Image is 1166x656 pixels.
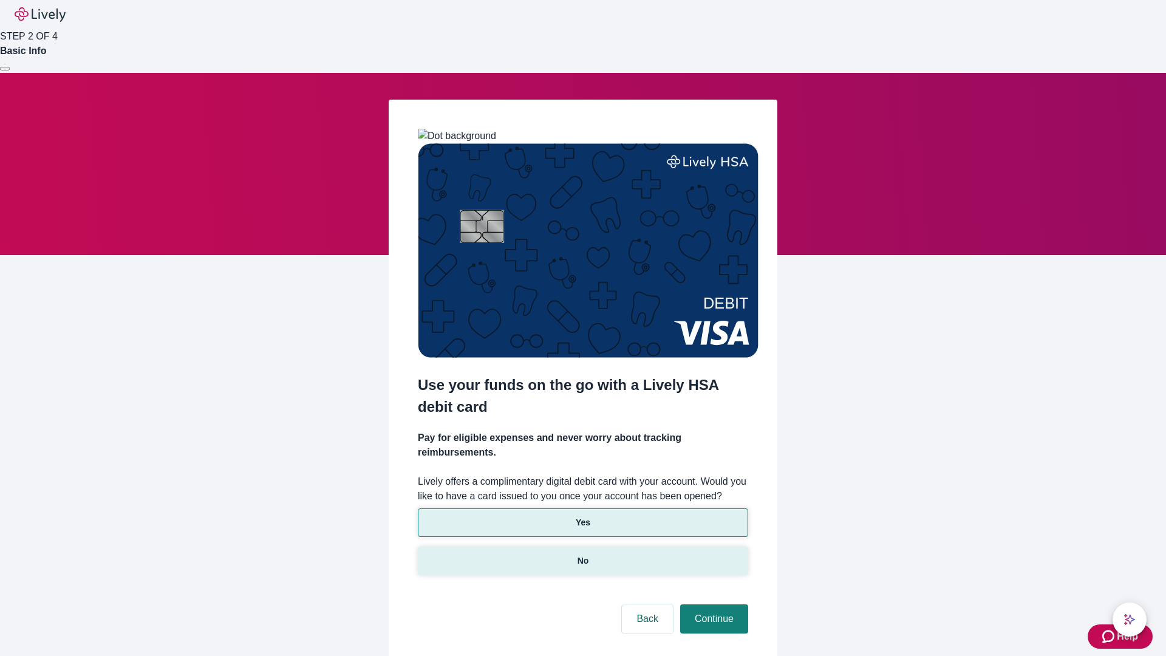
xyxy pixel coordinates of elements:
[1102,629,1117,644] svg: Zendesk support icon
[418,143,759,358] img: Debit card
[578,555,589,567] p: No
[418,508,748,537] button: Yes
[622,604,673,634] button: Back
[418,129,496,143] img: Dot background
[1113,603,1147,637] button: chat
[576,516,590,529] p: Yes
[15,7,66,22] img: Lively
[680,604,748,634] button: Continue
[418,474,748,504] label: Lively offers a complimentary digital debit card with your account. Would you like to have a card...
[1123,613,1136,626] svg: Lively AI Assistant
[1088,624,1153,649] button: Zendesk support iconHelp
[418,374,748,418] h2: Use your funds on the go with a Lively HSA debit card
[418,547,748,575] button: No
[418,431,748,460] h4: Pay for eligible expenses and never worry about tracking reimbursements.
[1117,629,1138,644] span: Help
